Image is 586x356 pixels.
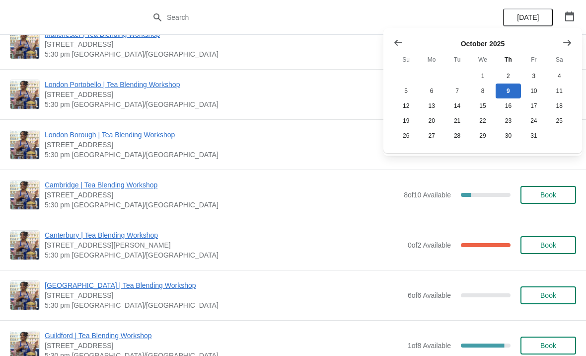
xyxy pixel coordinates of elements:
[547,113,572,128] button: Saturday October 25 2025
[540,191,556,199] span: Book
[45,240,403,250] span: [STREET_ADDRESS][PERSON_NAME]
[520,286,576,304] button: Book
[393,128,419,143] button: Sunday October 26 2025
[45,39,399,49] span: [STREET_ADDRESS]
[393,98,419,113] button: Sunday October 12 2025
[517,13,539,21] span: [DATE]
[393,84,419,98] button: Sunday October 5 2025
[496,98,521,113] button: Thursday October 16 2025
[540,291,556,299] span: Book
[419,128,444,143] button: Monday October 27 2025
[444,98,470,113] button: Tuesday October 14 2025
[496,84,521,98] button: Today Thursday October 9 2025
[45,140,399,150] span: [STREET_ADDRESS]
[520,236,576,254] button: Book
[408,241,451,249] span: 0 of 2 Available
[540,241,556,249] span: Book
[10,80,39,109] img: London Portobello | Tea Blending Workshop | 158 Portobello Rd, London W11 2EB, UK | 5:30 pm Europ...
[45,99,395,109] span: 5:30 pm [GEOGRAPHIC_DATA]/[GEOGRAPHIC_DATA]
[10,180,39,209] img: Cambridge | Tea Blending Workshop | 8-9 Green Street, Cambridge, CB2 3JU | 5:30 pm Europe/London
[10,30,39,59] img: Manchester | Tea Blending Workshop | 57 Church St, Manchester, M4 1PD | 5:30 pm Europe/London
[547,98,572,113] button: Saturday October 18 2025
[470,51,495,69] th: Wednesday
[389,34,407,52] button: Show previous month, September 2025
[444,51,470,69] th: Tuesday
[521,98,546,113] button: Friday October 17 2025
[496,69,521,84] button: Thursday October 2 2025
[444,84,470,98] button: Tuesday October 7 2025
[496,51,521,69] th: Thursday
[45,80,395,89] span: London Portobello | Tea Blending Workshop
[520,186,576,204] button: Book
[45,300,403,310] span: 5:30 pm [GEOGRAPHIC_DATA]/[GEOGRAPHIC_DATA]
[419,98,444,113] button: Monday October 13 2025
[10,281,39,310] img: London Covent Garden | Tea Blending Workshop | 11 Monmouth St, London, WC2H 9DA | 5:30 pm Europe/...
[419,51,444,69] th: Monday
[470,113,495,128] button: Wednesday October 22 2025
[470,69,495,84] button: Wednesday October 1 2025
[45,89,395,99] span: [STREET_ADDRESS]
[45,150,399,160] span: 5:30 pm [GEOGRAPHIC_DATA]/[GEOGRAPHIC_DATA]
[393,51,419,69] th: Sunday
[45,190,399,200] span: [STREET_ADDRESS]
[470,98,495,113] button: Wednesday October 15 2025
[166,8,439,26] input: Search
[45,280,403,290] span: [GEOGRAPHIC_DATA] | Tea Blending Workshop
[470,84,495,98] button: Wednesday October 8 2025
[521,128,546,143] button: Friday October 31 2025
[540,342,556,350] span: Book
[521,84,546,98] button: Friday October 10 2025
[419,113,444,128] button: Monday October 20 2025
[547,51,572,69] th: Saturday
[45,230,403,240] span: Canterbury | Tea Blending Workshop
[45,250,403,260] span: 5:30 pm [GEOGRAPHIC_DATA]/[GEOGRAPHIC_DATA]
[470,128,495,143] button: Wednesday October 29 2025
[444,128,470,143] button: Tuesday October 28 2025
[547,84,572,98] button: Saturday October 11 2025
[10,231,39,260] img: Canterbury | Tea Blending Workshop | 13, The Parade, Canterbury, Kent, CT1 2SG | 5:30 pm Europe/L...
[408,342,451,350] span: 1 of 8 Available
[503,8,553,26] button: [DATE]
[45,341,403,351] span: [STREET_ADDRESS]
[45,331,403,341] span: Guildford | Tea Blending Workshop
[558,34,576,52] button: Show next month, November 2025
[520,337,576,355] button: Book
[45,200,399,210] span: 5:30 pm [GEOGRAPHIC_DATA]/[GEOGRAPHIC_DATA]
[45,49,399,59] span: 5:30 pm [GEOGRAPHIC_DATA]/[GEOGRAPHIC_DATA]
[393,113,419,128] button: Sunday October 19 2025
[45,180,399,190] span: Cambridge | Tea Blending Workshop
[496,128,521,143] button: Thursday October 30 2025
[10,130,39,159] img: London Borough | Tea Blending Workshop | 7 Park St, London SE1 9AB, UK | 5:30 pm Europe/London
[45,290,403,300] span: [STREET_ADDRESS]
[521,113,546,128] button: Friday October 24 2025
[45,130,399,140] span: London Borough | Tea Blending Workshop
[521,51,546,69] th: Friday
[404,191,451,199] span: 8 of 10 Available
[419,84,444,98] button: Monday October 6 2025
[521,69,546,84] button: Friday October 3 2025
[444,113,470,128] button: Tuesday October 21 2025
[408,291,451,299] span: 6 of 6 Available
[496,113,521,128] button: Thursday October 23 2025
[547,69,572,84] button: Saturday October 4 2025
